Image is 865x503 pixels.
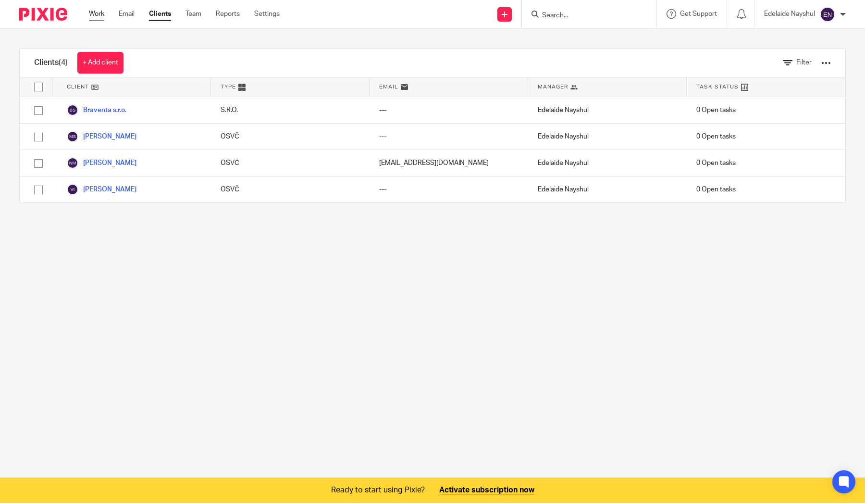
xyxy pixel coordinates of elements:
a: [PERSON_NAME] [67,184,136,195]
img: svg%3E [67,157,78,169]
a: [PERSON_NAME] [67,131,136,142]
img: svg%3E [67,131,78,142]
a: + Add client [77,52,124,74]
p: Edelaide Nayshul [764,9,815,19]
span: Task Status [696,83,739,91]
a: Work [89,9,104,19]
input: Search [541,12,628,20]
a: Clients [149,9,171,19]
span: (4) [59,59,68,66]
a: [PERSON_NAME] [67,157,136,169]
span: Email [379,83,398,91]
div: --- [370,97,528,123]
div: OSVČ [211,176,370,202]
a: Settings [254,9,280,19]
span: 0 Open tasks [696,132,736,141]
div: OSVČ [211,150,370,176]
img: svg%3E [67,104,78,116]
span: Manager [538,83,568,91]
img: svg%3E [820,7,835,22]
a: Braventa s.r.o. [67,104,126,116]
div: --- [370,176,528,202]
span: Client [67,83,89,91]
div: [EMAIL_ADDRESS][DOMAIN_NAME] [370,150,528,176]
img: Pixie [19,8,67,21]
h1: Clients [34,58,68,68]
input: Select all [29,78,48,96]
div: Edelaide Nayshul [528,150,687,176]
span: 0 Open tasks [696,105,736,115]
div: S.R.O. [211,97,370,123]
div: OSVČ [211,124,370,150]
span: 0 Open tasks [696,185,736,194]
span: Get Support [680,11,717,17]
div: Edelaide Nayshul [528,176,687,202]
span: Filter [796,59,812,66]
a: Reports [216,9,240,19]
div: --- [370,124,528,150]
div: Edelaide Nayshul [528,124,687,150]
a: Team [185,9,201,19]
span: 0 Open tasks [696,158,736,168]
div: Edelaide Nayshul [528,97,687,123]
span: Type [221,83,236,91]
a: Email [119,9,135,19]
img: svg%3E [67,184,78,195]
